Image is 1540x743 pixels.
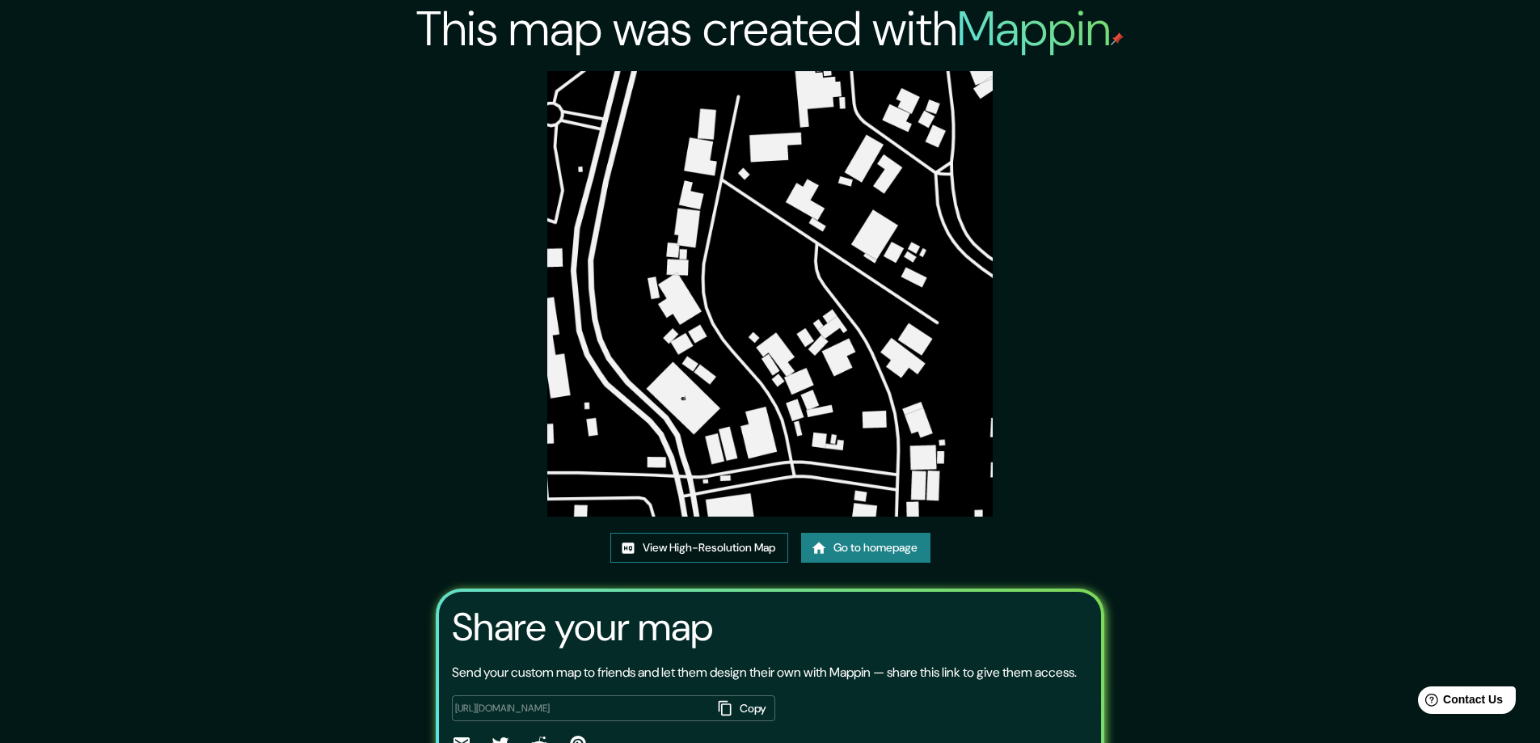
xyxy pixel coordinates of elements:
a: View High-Resolution Map [610,533,788,563]
iframe: Help widget launcher [1396,680,1522,725]
h3: Share your map [452,605,713,650]
button: Copy [712,695,775,722]
img: created-map [547,71,993,517]
a: Go to homepage [801,533,930,563]
p: Send your custom map to friends and let them design their own with Mappin — share this link to gi... [452,663,1077,682]
img: mappin-pin [1111,32,1124,45]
